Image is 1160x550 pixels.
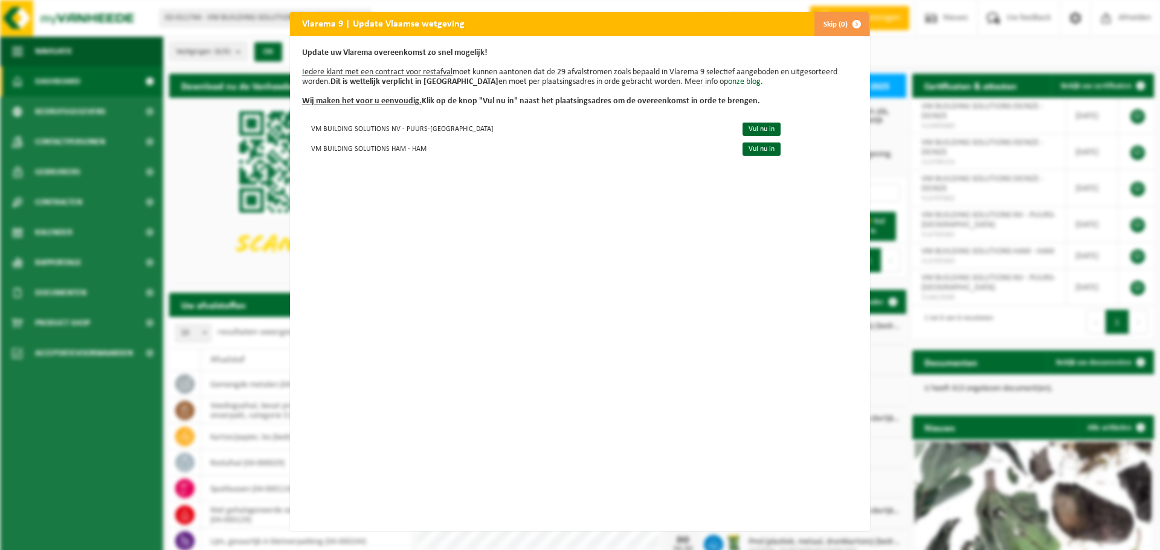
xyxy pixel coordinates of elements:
[743,142,781,156] a: Vul nu in
[302,118,732,138] td: VM BUILDING SOLUTIONS NV - PUURS-[GEOGRAPHIC_DATA]
[814,12,869,36] button: Skip (0)
[302,97,760,106] b: Klik op de knop "Vul nu in" naast het plaatsingsadres om de overeenkomst in orde te brengen.
[302,48,858,106] p: moet kunnen aantonen dat de 29 afvalstromen zoals bepaald in Vlarema 9 selectief aangeboden en ui...
[290,12,477,35] h2: Vlarema 9 | Update Vlaamse wetgeving
[728,77,763,86] a: onze blog.
[302,68,453,77] u: Iedere klant met een contract voor restafval
[302,48,488,57] b: Update uw Vlarema overeenkomst zo snel mogelijk!
[330,77,498,86] b: Dit is wettelijk verplicht in [GEOGRAPHIC_DATA]
[302,138,732,158] td: VM BUILDING SOLUTIONS HAM - HAM
[302,97,422,106] u: Wij maken het voor u eenvoudig.
[743,123,781,136] a: Vul nu in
